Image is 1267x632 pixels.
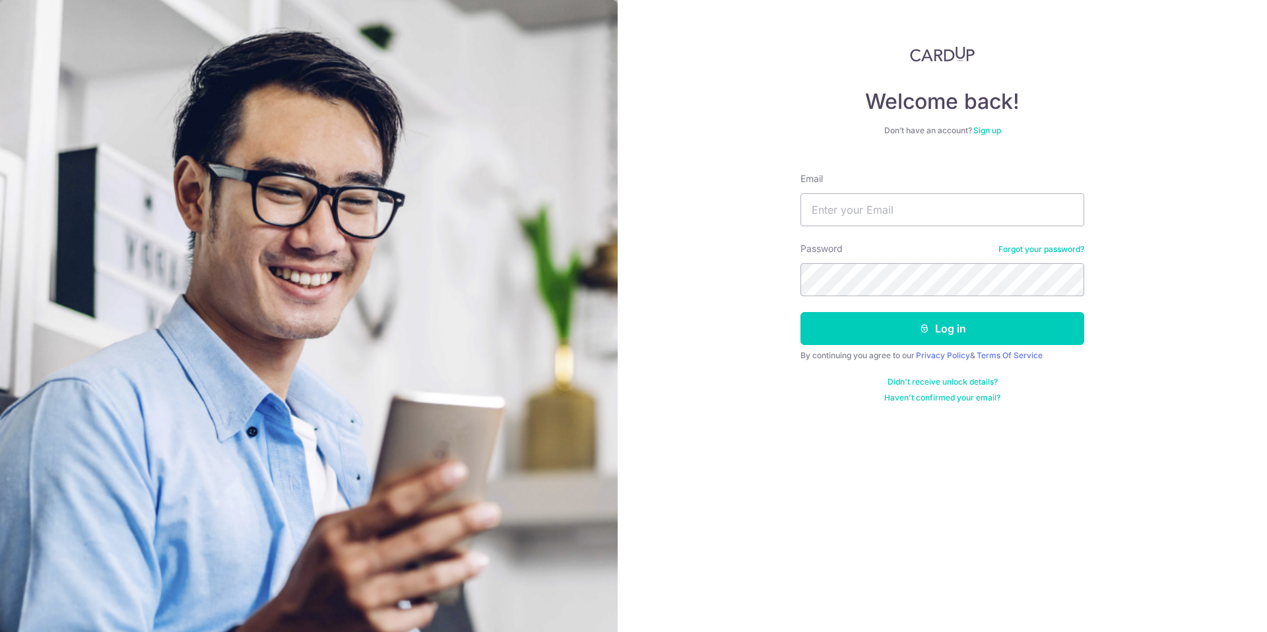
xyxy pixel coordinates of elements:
[916,350,970,360] a: Privacy Policy
[888,377,998,387] a: Didn't receive unlock details?
[910,46,975,62] img: CardUp Logo
[998,244,1084,255] a: Forgot your password?
[800,350,1084,361] div: By continuing you agree to our &
[800,172,823,185] label: Email
[884,393,1000,403] a: Haven't confirmed your email?
[800,312,1084,345] button: Log in
[800,242,843,255] label: Password
[800,193,1084,226] input: Enter your Email
[973,125,1001,135] a: Sign up
[800,88,1084,115] h4: Welcome back!
[977,350,1043,360] a: Terms Of Service
[800,125,1084,136] div: Don’t have an account?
